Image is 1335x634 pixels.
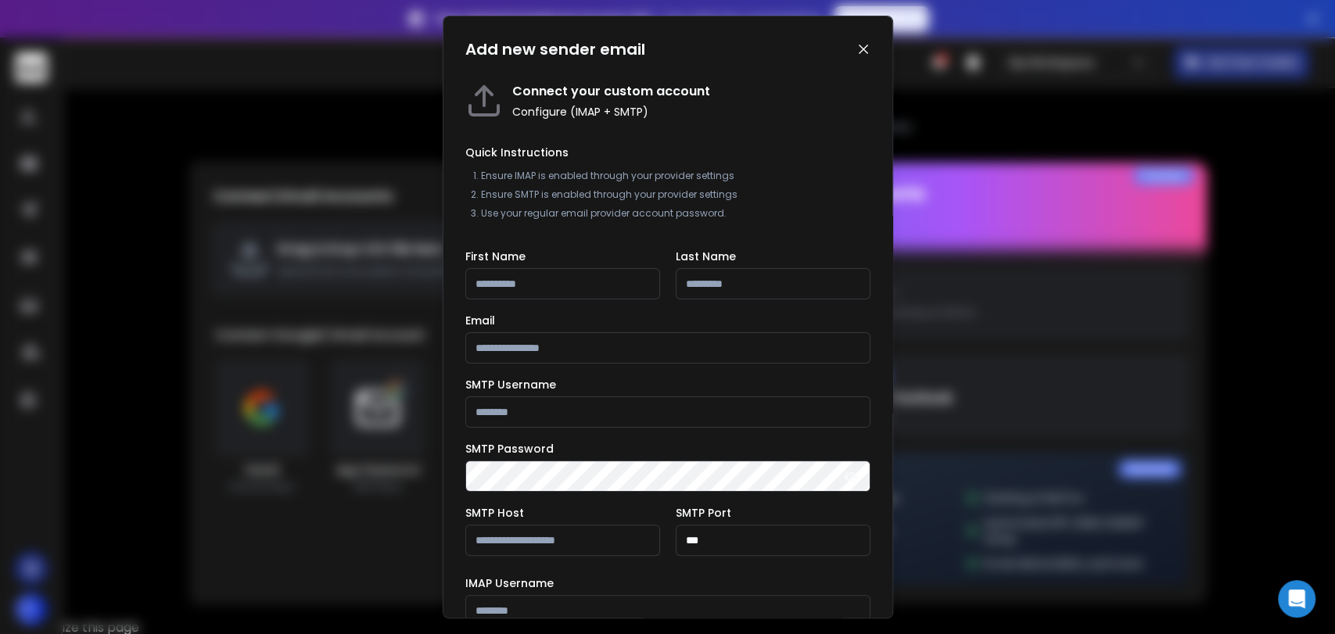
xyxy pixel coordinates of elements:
[1278,580,1315,618] div: Open Intercom Messenger
[465,315,495,326] label: Email
[465,145,870,160] h2: Quick Instructions
[481,188,870,201] li: Ensure SMTP is enabled through your provider settings
[512,82,710,101] h1: Connect your custom account
[481,207,870,220] li: Use your regular email provider account password.
[512,104,710,120] p: Configure (IMAP + SMTP)
[481,170,870,182] li: Ensure IMAP is enabled through your provider settings
[465,443,554,454] label: SMTP Password
[465,38,645,60] h1: Add new sender email
[465,379,556,390] label: SMTP Username
[465,507,524,518] label: SMTP Host
[676,251,736,262] label: Last Name
[465,578,554,589] label: IMAP Username
[465,251,526,262] label: First Name
[676,507,731,518] label: SMTP Port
